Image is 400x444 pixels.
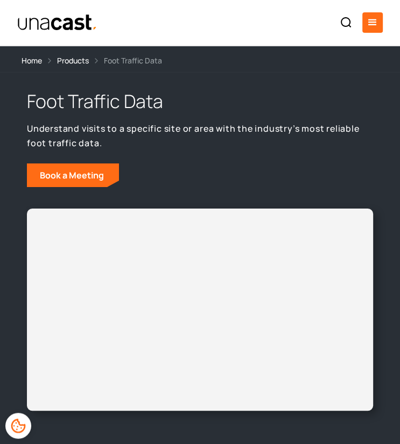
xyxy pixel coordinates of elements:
[104,54,162,67] div: Foot Traffic Data
[340,16,353,29] img: Search icon
[27,89,373,113] h1: Foot Traffic Data
[36,217,364,402] iframe: Unacast - European Vaccines v2
[57,54,89,67] a: Products
[5,413,31,439] div: Cookie Preferences
[27,121,373,150] p: Understand visits to a specific site or area with the industry’s most reliable foot traffic data.
[17,14,97,31] img: Unacast text logo
[22,54,42,67] a: Home
[362,12,383,33] div: menu
[17,14,97,31] a: home
[27,163,119,187] a: Book a Meeting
